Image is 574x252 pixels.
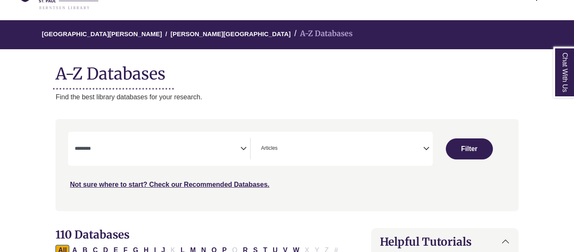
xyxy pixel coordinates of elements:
[75,146,240,153] textarea: Search
[261,144,277,152] span: Articles
[55,228,129,241] span: 110 Databases
[55,20,518,49] nav: breadcrumb
[291,28,353,40] li: A-Z Databases
[171,29,291,37] a: [PERSON_NAME][GEOGRAPHIC_DATA]
[70,181,269,188] a: Not sure where to start? Check our Recommended Databases.
[55,119,518,211] nav: Search filters
[279,146,283,153] textarea: Search
[42,29,162,37] a: [GEOGRAPHIC_DATA][PERSON_NAME]
[55,58,518,83] h1: A-Z Databases
[55,92,518,103] p: Find the best library databases for your research.
[446,138,493,159] button: Submit for Search Results
[258,144,277,152] li: Articles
